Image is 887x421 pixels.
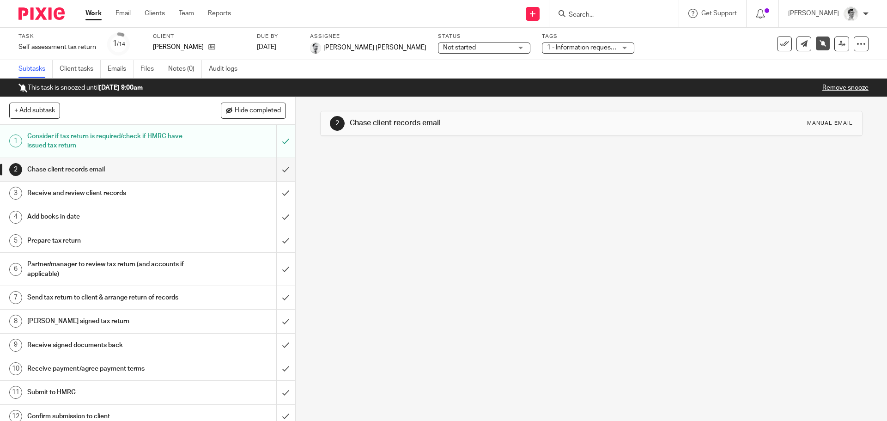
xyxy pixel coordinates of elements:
a: Notes (0) [168,60,202,78]
label: Client [153,33,245,40]
p: [PERSON_NAME] [788,9,839,18]
label: Tags [542,33,634,40]
h1: Prepare tax return [27,234,187,248]
h1: Partner/manager to review tax return (and accounts if applicable) [27,257,187,281]
div: 1 [113,38,125,49]
label: Assignee [310,33,426,40]
h1: Receive signed documents back [27,338,187,352]
label: Status [438,33,530,40]
p: This task is snoozed until [18,83,143,92]
a: Reassign task [834,37,849,51]
div: 11 [9,386,22,399]
span: [PERSON_NAME] [PERSON_NAME] [323,43,426,52]
span: [DATE] [257,44,276,50]
label: Due by [257,33,298,40]
a: Remove snooze [816,37,830,50]
div: 2 [330,116,345,131]
div: Mark as to do [276,125,295,158]
h1: Receive payment/agree payment terms [27,362,187,376]
div: Mark as done [276,158,295,181]
span: Not started [443,44,476,51]
div: Self assessment tax return [18,43,96,52]
h1: Submit to HMRC [27,385,187,399]
input: Search [568,11,651,19]
div: Mark as done [276,310,295,333]
a: Remove snooze [822,85,869,91]
div: 4 [9,211,22,224]
h1: Chase client records email [27,163,187,177]
div: 3 [9,187,22,200]
div: Mark as done [276,357,295,380]
div: Mark as done [276,205,295,228]
a: Email [115,9,131,18]
h1: Chase client records email [350,118,611,128]
img: Adam_2025.jpg [844,6,858,21]
a: Audit logs [209,60,244,78]
div: 7 [9,291,22,304]
span: Get Support [701,10,737,17]
div: Mark as done [276,381,295,404]
a: Files [140,60,161,78]
h1: Add books in date [27,210,187,224]
div: Mark as done [276,334,295,357]
div: 9 [9,339,22,352]
div: 2 [9,163,22,176]
a: Work [85,9,102,18]
i: Open client page [208,43,215,50]
span: Hide completed [235,107,281,115]
div: 10 [9,362,22,375]
label: Task [18,33,96,40]
a: Emails [108,60,134,78]
div: Mark as done [276,286,295,309]
div: 8 [9,315,22,328]
h1: Receive and review client records [27,186,187,200]
h1: [PERSON_NAME] signed tax return [27,314,187,328]
p: [PERSON_NAME] [153,43,204,52]
small: /14 [117,42,125,47]
a: Client tasks [60,60,101,78]
div: Mark as done [276,253,295,286]
div: 6 [9,263,22,276]
div: Mark as done [276,182,295,205]
div: 1 [9,134,22,147]
span: 1 - Information requested [547,44,620,51]
button: Hide completed [221,103,286,118]
button: + Add subtask [9,103,60,118]
b: [DATE] 9:00am [99,85,143,91]
h1: Send tax return to client & arrange return of records [27,291,187,305]
a: Team [179,9,194,18]
div: Manual email [807,120,853,127]
a: Subtasks [18,60,53,78]
a: Reports [208,9,231,18]
div: Mark as done [276,229,295,252]
a: Send new email to Simon E Rogers [796,37,811,51]
span: Simon E Rogers [153,43,204,52]
a: Clients [145,9,165,18]
h1: Consider if tax return is required/check if HMRC have issued tax return [27,129,187,153]
img: Massimo Lo Muto [310,43,321,54]
img: Pixie [18,7,65,20]
div: 5 [9,234,22,247]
